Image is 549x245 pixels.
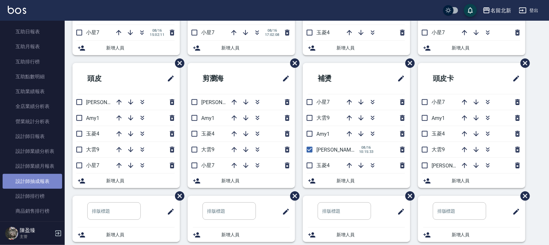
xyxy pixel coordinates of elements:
span: 新增人員 [221,231,290,238]
span: 10:15:33 [359,150,374,154]
a: 設計師業績月報表 [3,159,62,174]
div: 新增人員 [72,228,180,242]
span: 修改班表的標題 [393,71,405,86]
span: 新增人員 [452,177,520,184]
span: 新增人員 [336,177,405,184]
a: 設計師排行榜 [3,189,62,204]
span: 小星7 [432,29,445,36]
span: 玉菱4 [201,131,214,137]
h2: 剪瀏海 [193,67,256,90]
span: 小星7 [316,99,330,105]
a: 互助排行榜 [3,54,62,69]
span: 玉菱4 [316,162,330,168]
img: Person [5,227,18,240]
span: 刪除班表 [401,54,416,73]
h2: 頭皮 [78,67,137,90]
span: 玉菱4 [432,131,445,137]
input: 排版標題 [433,202,486,220]
h2: 頭皮卡 [423,67,486,90]
span: 08/16 [150,28,164,33]
h5: 陳盈臻 [20,227,53,234]
span: 小星7 [86,29,99,36]
div: 新增人員 [303,174,410,188]
span: 小星7 [201,162,214,168]
a: 設計師日報表 [3,129,62,144]
span: 修改班表的標題 [278,71,290,86]
a: 設計師業績分析表 [3,144,62,159]
div: 新增人員 [188,41,295,55]
div: 新增人員 [188,228,295,242]
span: 新增人員 [106,231,175,238]
span: 刪除班表 [170,54,185,73]
div: 新增人員 [72,174,180,188]
span: Amy1 [86,115,99,121]
a: 商品消耗明細 [3,218,62,233]
span: 新增人員 [106,177,175,184]
div: 新增人員 [418,228,525,242]
span: 玉菱4 [316,29,330,36]
span: 小星7 [86,162,99,168]
div: 新增人員 [72,41,180,55]
span: 修改班表的標題 [163,204,175,219]
input: 排版標題 [203,202,256,220]
div: 新增人員 [188,174,295,188]
a: 全店業績分析表 [3,99,62,114]
div: 名留北新 [490,6,511,15]
span: 刪除班表 [516,186,531,206]
span: 08/16 [265,28,280,33]
a: 互助業績報表 [3,84,62,99]
img: Logo [8,6,26,14]
span: 刪除班表 [401,186,416,206]
span: 新增人員 [336,231,405,238]
span: 新增人員 [221,45,290,51]
a: 互助日報表 [3,24,62,39]
h2: 補燙 [308,67,368,90]
button: 名留北新 [480,4,514,17]
span: 大雲9 [86,146,99,153]
button: 登出 [516,5,541,16]
span: 修改班表的標題 [509,71,520,86]
span: 刪除班表 [170,186,185,206]
a: 商品銷售排行榜 [3,204,62,218]
a: 營業統計分析表 [3,114,62,129]
span: 大雲9 [432,146,445,153]
span: Amy1 [316,131,330,137]
span: 玉菱4 [86,131,99,137]
span: 17:02:08 [265,33,280,37]
span: [PERSON_NAME]2 [201,99,243,105]
span: 新增人員 [221,177,290,184]
span: 刪除班表 [516,54,531,73]
span: 小星7 [432,99,445,105]
div: 新增人員 [303,228,410,242]
span: 修改班表的標題 [393,204,405,219]
span: 小星7 [201,29,214,36]
div: 新增人員 [303,41,410,55]
div: 新增人員 [418,174,525,188]
span: 修改班表的標題 [163,71,175,86]
span: 修改班表的標題 [509,204,520,219]
span: Amy1 [432,115,445,121]
button: save [464,4,477,17]
span: 新增人員 [452,231,520,238]
span: 08/16 [359,145,374,150]
span: [PERSON_NAME]2 [86,99,128,105]
span: 修改班表的標題 [278,204,290,219]
span: Amy1 [201,115,214,121]
a: 互助月報表 [3,39,62,54]
span: [PERSON_NAME]2 [316,147,358,153]
span: 新增人員 [106,45,175,51]
span: 15:02:11 [150,33,164,37]
span: 刪除班表 [285,186,301,206]
span: 刪除班表 [285,54,301,73]
input: 排版標題 [87,202,141,220]
span: 新增人員 [452,45,520,51]
div: 新增人員 [418,41,525,55]
span: [PERSON_NAME]2 [432,163,473,169]
span: 大雲9 [201,146,214,153]
p: 主管 [20,234,53,240]
a: 設計師抽成報表 [3,174,62,189]
a: 互助點數明細 [3,69,62,84]
input: 排版標題 [318,202,371,220]
span: 大雲9 [316,115,330,121]
span: 新增人員 [336,45,405,51]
